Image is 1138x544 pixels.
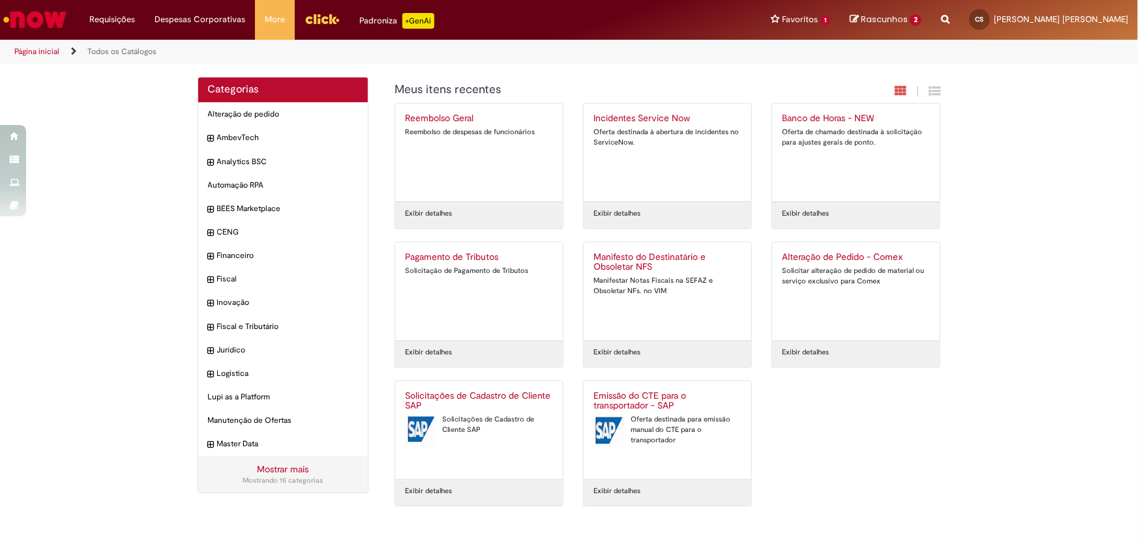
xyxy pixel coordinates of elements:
[257,463,308,475] a: Mostrar mais
[593,113,741,124] h2: Incidentes Service Now
[217,227,359,238] span: CENG
[395,104,563,201] a: Reembolso Geral Reembolso de despesas de funcionários
[198,126,368,150] div: expandir categoria AmbevTech AmbevTech
[395,242,563,340] a: Pagamento de Tributos Solicitação de Pagamento de Tributos
[929,85,941,97] i: Exibição de grade
[593,252,741,273] h2: Manifesto do Destinatário e Obsoletar NFS
[217,250,359,261] span: Financeiro
[208,476,359,486] div: Mostrando 15 categorias
[782,252,930,263] h2: Alteração de Pedido - Comex
[217,297,359,308] span: Inovação
[402,13,434,29] p: +GenAi
[217,368,359,379] span: Logistica
[783,13,818,26] span: Favoritos
[593,414,624,447] img: Emissão do CTE para o transportador - SAP
[217,438,359,450] span: Master Data
[405,252,553,263] h2: Pagamento de Tributos
[593,208,640,219] a: Exibir detalhes
[198,220,368,244] div: expandir categoria CENG CENG
[198,432,368,456] div: expandir categoria Master Data Master Data
[593,127,741,147] div: Oferta destinada à abertura de incidentes no ServiceNow.
[782,113,930,124] h2: Banco de Horas - NEW
[198,385,368,409] div: Lupi as a Platform
[198,173,368,197] div: Automação RPA
[584,104,751,201] a: Incidentes Service Now Oferta destinada à abertura de incidentes no ServiceNow.
[89,13,135,26] span: Requisições
[917,84,920,99] span: |
[910,14,921,26] span: 2
[994,14,1128,25] span: [PERSON_NAME] [PERSON_NAME]
[405,208,452,219] a: Exibir detalhes
[198,197,368,221] div: expandir categoria BEES Marketplace BEES Marketplace
[10,40,749,64] ul: Trilhas de página
[584,242,751,340] a: Manifesto do Destinatário e Obsoletar NFS Manifestar Notas Fiscais na SEFAZ e Obsoletar NFs. no VIM
[208,227,214,240] i: expandir categoria CENG
[14,46,59,57] a: Página inicial
[198,102,368,456] ul: Categorias
[198,338,368,362] div: expandir categoria Jurídico Jurídico
[782,127,930,147] div: Oferta de chamado destinada à solicitação para ajustes gerais de ponto.
[593,276,741,296] div: Manifestar Notas Fiscais na SEFAZ e Obsoletar NFs. no VIM
[198,315,368,339] div: expandir categoria Fiscal e Tributário Fiscal e Tributário
[208,84,359,96] h2: Categorias
[772,242,940,340] a: Alteração de Pedido - Comex Solicitar alteração de pedido de material ou serviço exclusivo para C...
[405,347,452,358] a: Exibir detalhes
[405,486,452,496] a: Exibir detalhes
[405,414,553,435] div: Solicitações de Cadastro de Cliente SAP
[208,250,214,263] i: expandir categoria Financeiro
[593,347,640,358] a: Exibir detalhes
[782,208,829,219] a: Exibir detalhes
[198,267,368,291] div: expandir categoria Fiscal Fiscal
[87,46,157,57] a: Todos os Catálogos
[198,362,368,386] div: expandir categoria Logistica Logistica
[405,414,436,447] img: Solicitações de Cadastro de Cliente SAP
[217,345,359,356] span: Jurídico
[217,321,359,332] span: Fiscal e Tributário
[359,13,434,29] div: Padroniza
[198,408,368,433] div: Manutenção de Ofertas
[976,15,984,23] span: CS
[782,347,829,358] a: Exibir detalhes
[217,203,359,214] span: BEES Marketplace
[208,132,214,145] i: expandir categoria AmbevTech
[405,266,553,276] div: Solicitação de Pagamento de Tributos
[217,132,359,143] span: AmbevTech
[198,102,368,126] div: Alteração de pedido
[198,291,368,315] div: expandir categoria Inovação Inovação
[265,13,285,26] span: More
[593,391,741,412] h2: Emissão do CTE para o transportador - SAP
[217,274,359,285] span: Fiscal
[208,415,359,426] span: Manutenção de Ofertas
[208,109,359,120] span: Alteração de pedido
[395,381,563,479] a: Solicitações de Cadastro de Cliente SAP Solicitações de Cadastro de Cliente SAP Solicitações de C...
[208,274,214,287] i: expandir categoria Fiscal
[782,266,930,286] div: Solicitar alteração de pedido de material ou serviço exclusivo para Comex
[593,414,741,445] div: Oferta destinada para emissão manual do CTE para o transportador
[208,345,214,358] i: expandir categoria Jurídico
[208,297,214,310] i: expandir categoria Inovação
[1,7,68,33] img: ServiceNow
[198,244,368,268] div: expandir categoria Financeiro Financeiro
[405,391,553,412] h2: Solicitações de Cadastro de Cliente SAP
[198,150,368,174] div: expandir categoria Analytics BSC Analytics BSC
[208,203,214,216] i: expandir categoria BEES Marketplace
[208,180,359,191] span: Automação RPA
[850,14,921,26] a: Rascunhos
[217,156,359,167] span: Analytics BSC
[208,156,214,169] i: expandir categoria Analytics BSC
[405,127,553,137] div: Reembolso de despesas de funcionários
[305,9,340,29] img: click_logo_yellow_360x200.png
[861,13,908,25] span: Rascunhos
[208,321,214,334] i: expandir categoria Fiscal e Tributário
[208,368,214,381] i: expandir categoria Logistica
[584,381,751,479] a: Emissão do CTE para o transportador - SAP Emissão do CTE para o transportador - SAP Oferta destin...
[155,13,245,26] span: Despesas Corporativas
[395,83,800,96] h1: {"description":"","title":"Meus itens recentes"} Categoria
[821,15,831,26] span: 1
[208,438,214,451] i: expandir categoria Master Data
[405,113,553,124] h2: Reembolso Geral
[593,486,640,496] a: Exibir detalhes
[895,85,907,97] i: Exibição em cartão
[772,104,940,201] a: Banco de Horas - NEW Oferta de chamado destinada à solicitação para ajustes gerais de ponto.
[208,392,359,403] span: Lupi as a Platform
